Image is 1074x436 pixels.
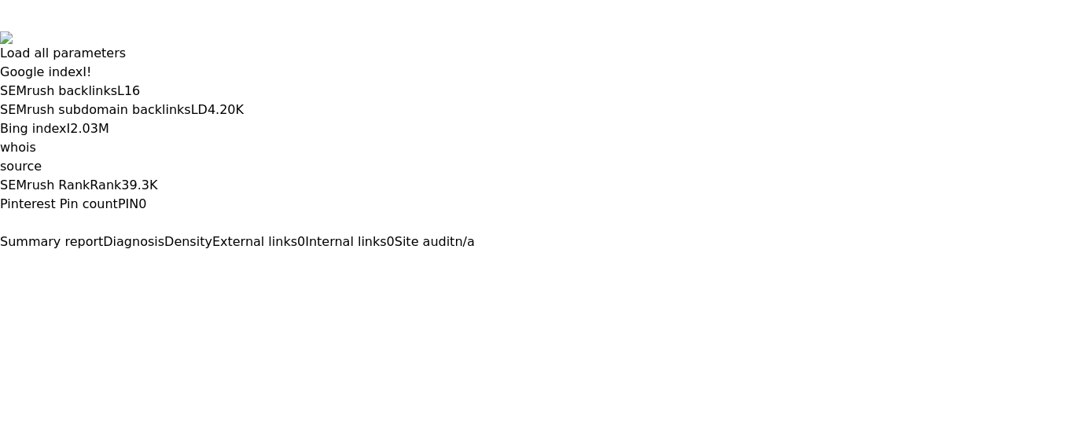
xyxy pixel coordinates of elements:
a: 39.3K [121,178,157,192]
a: 4.20K [208,102,244,117]
span: I [83,64,86,79]
span: 0 [387,234,395,249]
span: Diagnosis [103,234,164,249]
span: I [67,121,71,136]
span: Site audit [395,234,455,249]
a: 2.03M [70,121,109,136]
span: LD [191,102,208,117]
span: External links [212,234,297,249]
span: n/a [454,234,474,249]
span: Density [164,234,212,249]
a: 0 [138,196,146,211]
span: Internal links [305,234,386,249]
a: 16 [124,83,140,98]
span: 0 [297,234,305,249]
span: Rank [90,178,121,192]
span: PIN [118,196,138,211]
span: L [117,83,124,98]
a: Site auditn/a [395,234,475,249]
a: ! [86,64,91,79]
